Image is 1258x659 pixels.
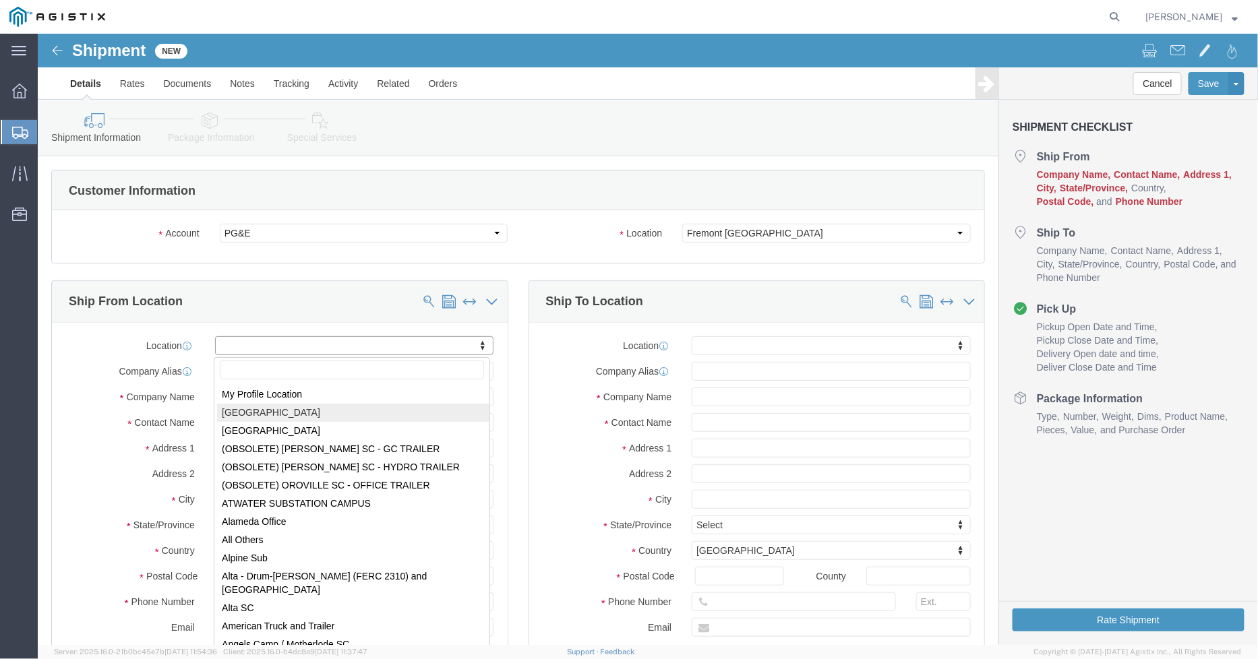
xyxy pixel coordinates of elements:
a: Feedback [601,648,635,656]
img: logo [9,7,105,27]
button: [PERSON_NAME] [1145,9,1239,25]
span: Server: 2025.16.0-21b0bc45e7b [54,648,217,656]
iframe: FS Legacy Container [38,34,1258,645]
span: Copyright © [DATE]-[DATE] Agistix Inc., All Rights Reserved [1034,646,1242,658]
span: Mary Yang [1146,9,1223,24]
span: [DATE] 11:54:36 [164,648,217,656]
span: [DATE] 11:37:47 [315,648,367,656]
span: Client: 2025.16.0-b4dc8a9 [223,648,367,656]
a: Support [567,648,601,656]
